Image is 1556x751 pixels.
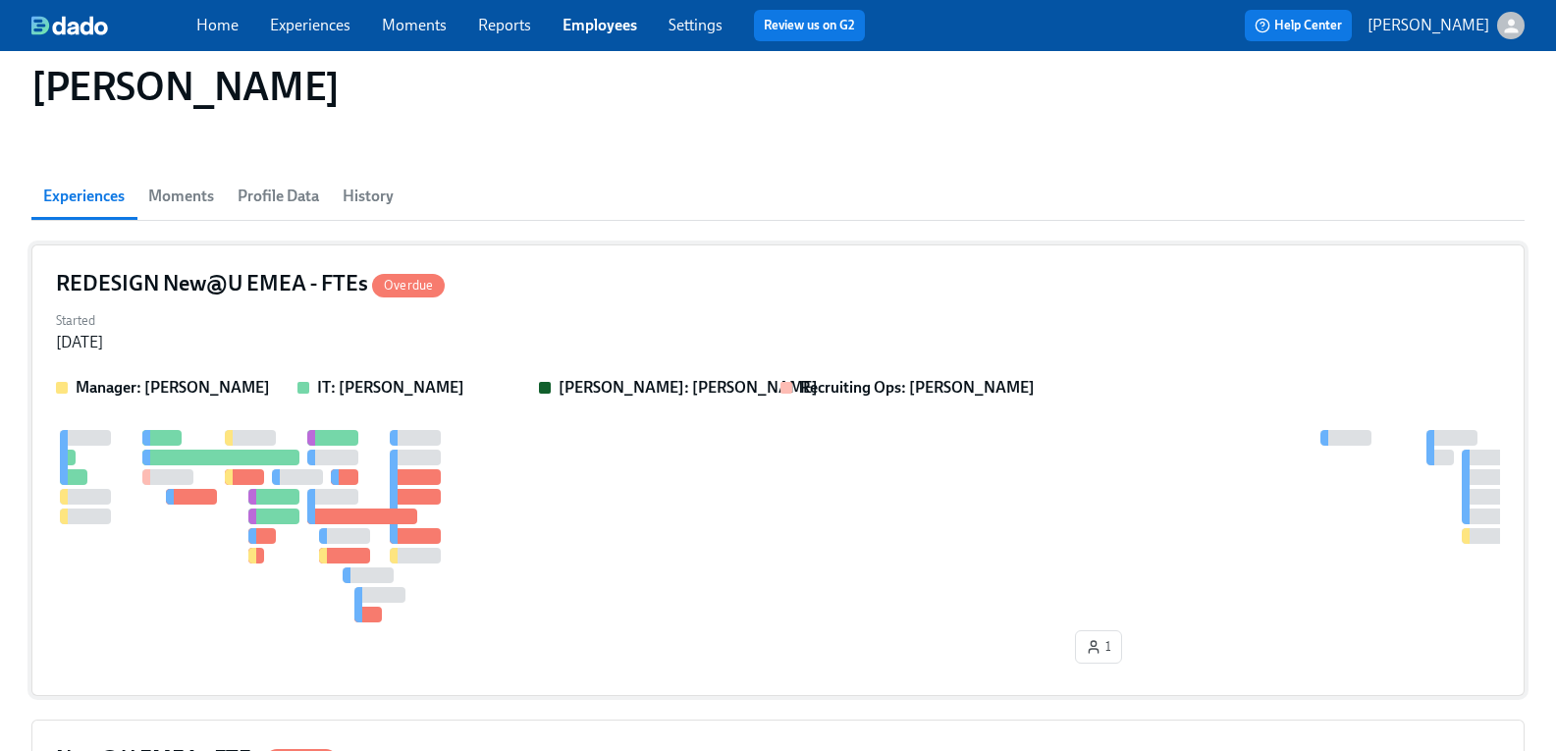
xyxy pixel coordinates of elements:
[343,183,394,210] span: History
[238,183,319,210] span: Profile Data
[196,16,239,34] a: Home
[31,63,340,110] h1: [PERSON_NAME]
[372,278,445,293] span: Overdue
[1368,12,1525,39] button: [PERSON_NAME]
[1086,637,1111,657] span: 1
[1255,16,1342,35] span: Help Center
[56,332,103,353] div: [DATE]
[76,378,270,397] strong: Manager: [PERSON_NAME]
[31,16,196,35] a: dado
[148,183,214,210] span: Moments
[800,378,1035,397] strong: Recruiting Ops: [PERSON_NAME]
[669,16,723,34] a: Settings
[559,378,818,397] strong: [PERSON_NAME]: [PERSON_NAME]
[563,16,637,34] a: Employees
[382,16,447,34] a: Moments
[754,10,865,41] button: Review us on G2
[56,269,445,298] h4: REDESIGN New@U EMEA - FTEs
[43,183,125,210] span: Experiences
[1075,630,1122,664] button: 1
[1245,10,1352,41] button: Help Center
[478,16,531,34] a: Reports
[764,16,855,35] a: Review us on G2
[317,378,464,397] strong: IT: [PERSON_NAME]
[270,16,350,34] a: Experiences
[56,310,103,332] label: Started
[1368,15,1489,36] p: [PERSON_NAME]
[31,16,108,35] img: dado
